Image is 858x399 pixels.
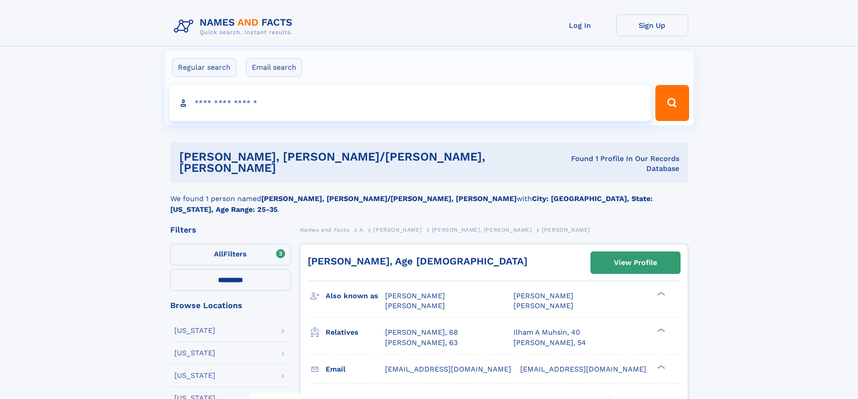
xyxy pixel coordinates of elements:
a: View Profile [591,252,680,273]
div: We found 1 person named with . [170,183,688,215]
a: [PERSON_NAME], 63 [385,338,458,348]
div: Filters [170,226,291,234]
label: Email search [246,58,302,77]
div: View Profile [614,252,657,273]
a: Sign Up [616,14,688,36]
label: Regular search [172,58,236,77]
h3: Email [326,362,385,377]
div: ❯ [655,364,666,370]
span: [PERSON_NAME] [385,301,445,310]
span: [PERSON_NAME], [PERSON_NAME] [432,227,532,233]
div: ❯ [655,327,666,333]
a: [PERSON_NAME], 68 [385,327,458,337]
a: [PERSON_NAME], [PERSON_NAME] [432,224,532,235]
h3: Also known as [326,288,385,304]
h3: Relatives [326,325,385,340]
div: Found 1 Profile In Our Records Database [549,154,679,174]
a: Log In [544,14,616,36]
button: Search Button [655,85,689,121]
a: Names and Facts [300,224,350,235]
span: [PERSON_NAME] [542,227,590,233]
div: [US_STATE] [174,327,215,334]
a: [PERSON_NAME] [373,224,422,235]
div: ❯ [655,291,666,297]
img: Logo Names and Facts [170,14,300,39]
span: [PERSON_NAME] [373,227,422,233]
div: [US_STATE] [174,372,215,379]
span: [EMAIL_ADDRESS][DOMAIN_NAME] [520,365,646,373]
span: [EMAIL_ADDRESS][DOMAIN_NAME] [385,365,511,373]
a: [PERSON_NAME], 54 [513,338,586,348]
input: search input [169,85,652,121]
span: [PERSON_NAME] [385,291,445,300]
span: [PERSON_NAME] [513,291,573,300]
div: Browse Locations [170,301,291,309]
span: [PERSON_NAME] [513,301,573,310]
span: All [214,250,223,258]
a: [PERSON_NAME], Age [DEMOGRAPHIC_DATA] [308,256,527,267]
div: [US_STATE] [174,350,215,357]
span: A [359,227,363,233]
h1: [PERSON_NAME], [PERSON_NAME]/[PERSON_NAME], [PERSON_NAME] [179,151,549,174]
b: City: [GEOGRAPHIC_DATA], State: [US_STATE], Age Range: 25-35 [170,194,653,214]
b: [PERSON_NAME], [PERSON_NAME]/[PERSON_NAME], [PERSON_NAME] [261,194,517,203]
a: A [359,224,363,235]
label: Filters [170,244,291,265]
a: Ilham A Muhsin, 40 [513,327,580,337]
